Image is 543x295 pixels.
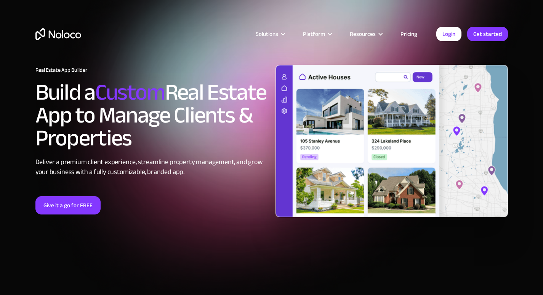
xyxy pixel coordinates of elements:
div: Platform [293,29,340,39]
div: Resources [340,29,391,39]
a: Give it a go for FREE [35,196,101,214]
a: Get started [467,27,508,41]
div: Solutions [256,29,278,39]
span: Custom [95,71,165,114]
div: Solutions [246,29,293,39]
div: Platform [303,29,325,39]
a: Pricing [391,29,427,39]
a: Login [436,27,461,41]
h2: Build a Real Estate App to Manage Clients & Properties [35,81,268,150]
div: Deliver a premium client experience, streamline property management, and grow your business with ... [35,157,268,177]
a: home [35,28,81,40]
div: Resources [350,29,376,39]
